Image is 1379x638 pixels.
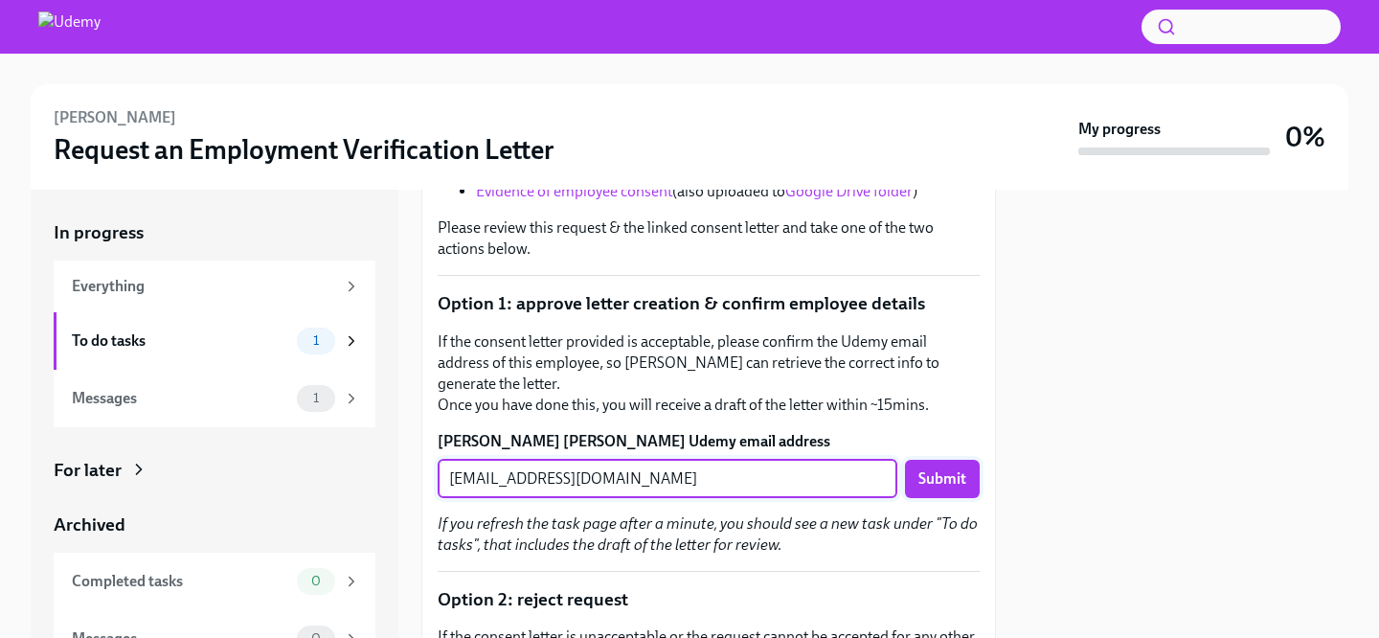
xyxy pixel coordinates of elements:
[476,182,672,200] a: Evidence of employee consent
[918,469,966,489] span: Submit
[54,370,375,427] a: Messages1
[54,220,375,245] a: In progress
[38,11,101,42] img: Udemy
[302,333,330,348] span: 1
[905,460,980,498] button: Submit
[438,460,897,498] input: Enter their work email address
[54,107,176,128] h6: [PERSON_NAME]
[54,553,375,610] a: Completed tasks0
[54,261,375,312] a: Everything
[300,574,332,588] span: 0
[438,587,980,612] p: Option 2: reject request
[54,458,122,483] div: For later
[438,331,980,416] p: If the consent letter provided is acceptable, please confirm the Udemy email address of this empl...
[302,391,330,405] span: 1
[54,458,375,483] a: For later
[72,276,335,297] div: Everything
[1285,120,1325,154] h3: 0%
[476,181,980,202] li: (also uploaded to )
[72,571,289,592] div: Completed tasks
[54,132,554,167] h3: Request an Employment Verification Letter
[438,217,980,260] p: Please review this request & the linked consent letter and take one of the two actions below.
[54,513,375,537] a: Archived
[72,388,289,409] div: Messages
[72,330,289,352] div: To do tasks
[438,514,978,554] em: If you refresh the task page after a minute, you should see a new task under "To do tasks", that ...
[1078,119,1161,140] strong: My progress
[438,431,980,452] label: [PERSON_NAME] [PERSON_NAME] Udemy email address
[785,182,913,200] a: Google Drive folder
[438,291,980,316] p: Option 1: approve letter creation & confirm employee details
[54,312,375,370] a: To do tasks1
